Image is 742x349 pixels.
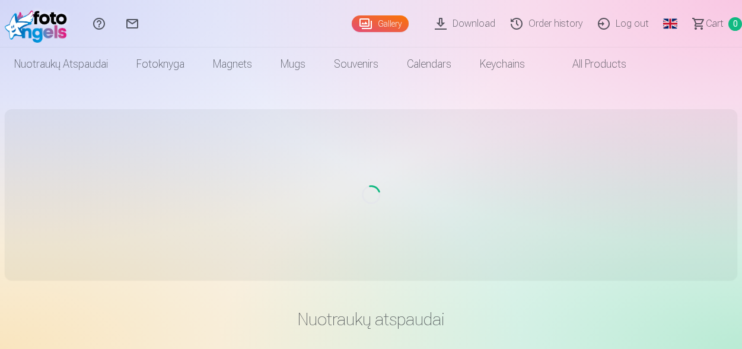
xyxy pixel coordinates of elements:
a: Gallery [352,15,409,32]
a: Magnets [199,47,266,81]
a: Keychains [466,47,539,81]
a: Calendars [393,47,466,81]
span: Сart [706,17,724,31]
a: All products [539,47,641,81]
a: Mugs [266,47,320,81]
a: Fotoknyga [122,47,199,81]
span: 0 [728,17,742,31]
h3: Nuotraukų atspaudai [25,309,718,330]
img: /fa2 [5,5,73,43]
a: Souvenirs [320,47,393,81]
